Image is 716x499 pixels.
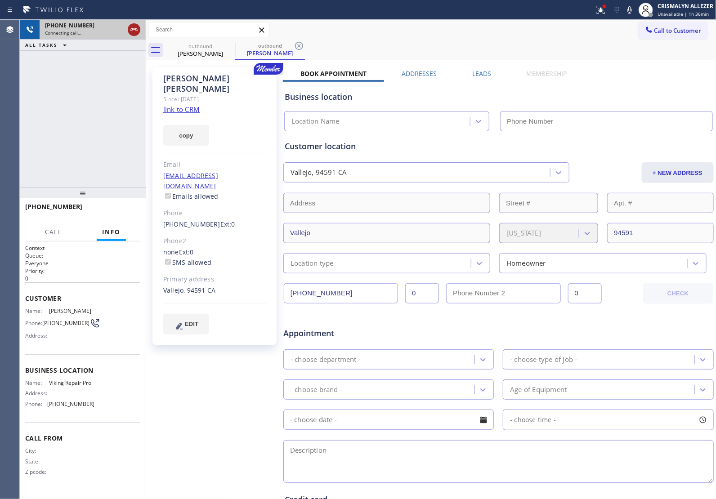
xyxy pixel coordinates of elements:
span: Name: [25,307,49,314]
div: none [163,247,266,268]
div: Age of Equipment [510,384,567,395]
span: Unavailable | 1h 36min [658,11,709,17]
span: [PHONE_NUMBER] [45,22,94,29]
button: EDIT [163,314,209,334]
div: [PERSON_NAME] [236,49,304,57]
span: [PHONE_NUMBER] [47,401,94,407]
button: + NEW ADDRESS [642,162,714,183]
span: Business location [25,366,140,374]
span: Call [45,228,62,236]
a: link to CRM [163,105,200,114]
button: ALL TASKS [20,40,76,50]
span: Phone: [25,401,47,407]
label: Emails allowed [163,192,219,200]
span: [PERSON_NAME] [49,307,94,314]
span: State: [25,458,49,465]
div: Phone2 [163,236,266,246]
div: Homeowner [506,258,546,268]
div: - choose brand - [291,384,342,395]
span: Address: [25,390,49,397]
div: Location Name [291,116,340,127]
span: Appointment [283,327,425,339]
input: Street # [499,193,598,213]
div: Primary address [163,274,266,285]
label: Leads [472,69,491,78]
span: ALL TASKS [25,42,58,48]
span: Connecting call… [45,30,81,36]
input: Apt. # [607,193,713,213]
span: Viking Repair Pro [49,379,94,386]
input: Ext. 2 [568,283,602,303]
span: Ext: 0 [179,248,194,256]
a: [EMAIL_ADDRESS][DOMAIN_NAME] [163,171,218,190]
label: SMS allowed [163,258,211,267]
span: EDIT [185,321,198,327]
span: [PHONE_NUMBER] [42,320,89,326]
button: Call to Customer [639,22,707,39]
div: - choose type of job - [510,354,577,365]
div: outbound [236,42,304,49]
div: Location type [291,258,334,268]
div: Charles Weber [236,40,304,59]
label: Membership [527,69,567,78]
input: Phone Number [284,283,398,303]
span: Customer [25,294,140,303]
input: Address [283,193,490,213]
h1: Context [25,244,140,252]
div: - choose department - [291,354,361,365]
label: Book Appointment [300,69,367,78]
input: ZIP [607,223,713,243]
input: Search [149,22,269,37]
span: Call to Customer [654,27,702,35]
p: 0 [25,275,140,282]
span: [PHONE_NUMBER] [25,202,82,211]
input: SMS allowed [165,259,171,265]
div: [PERSON_NAME] [166,49,234,58]
button: copy [163,125,209,146]
span: Name: [25,379,49,386]
input: City [283,223,490,243]
input: Phone Number 2 [446,283,560,303]
p: Everyone [25,259,140,267]
span: Phone: [25,320,42,326]
button: Call [40,223,67,241]
input: Ext. [405,283,439,303]
div: Vallejo, 94591 CA [163,285,266,296]
span: Address: [25,332,49,339]
div: [PERSON_NAME] [PERSON_NAME] [163,73,266,94]
input: Emails allowed [165,193,171,199]
input: Phone Number [500,111,712,131]
input: - choose date - [283,410,494,430]
button: Hang up [128,23,140,36]
button: Info [97,223,126,241]
div: Customer location [285,140,712,152]
div: Vallejo, 94591 CA [291,168,347,178]
button: Mute [623,4,636,16]
h2: Queue: [25,252,140,259]
h2: Priority: [25,267,140,275]
span: - choose time - [510,415,556,424]
span: Ext: 0 [220,220,235,228]
div: Since: [DATE] [163,94,266,104]
div: Email [163,160,266,170]
label: Addresses [402,69,437,78]
div: CRISMALYN ALLEZER [658,2,713,10]
span: City: [25,447,49,454]
div: Charles Weber [166,40,234,60]
span: Call From [25,434,140,442]
span: Info [102,228,121,236]
div: Phone [163,208,266,218]
div: outbound [166,43,234,49]
button: CHECK [643,283,713,304]
span: Zipcode: [25,468,49,475]
div: Business location [285,91,712,103]
a: [PHONE_NUMBER] [163,220,220,228]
